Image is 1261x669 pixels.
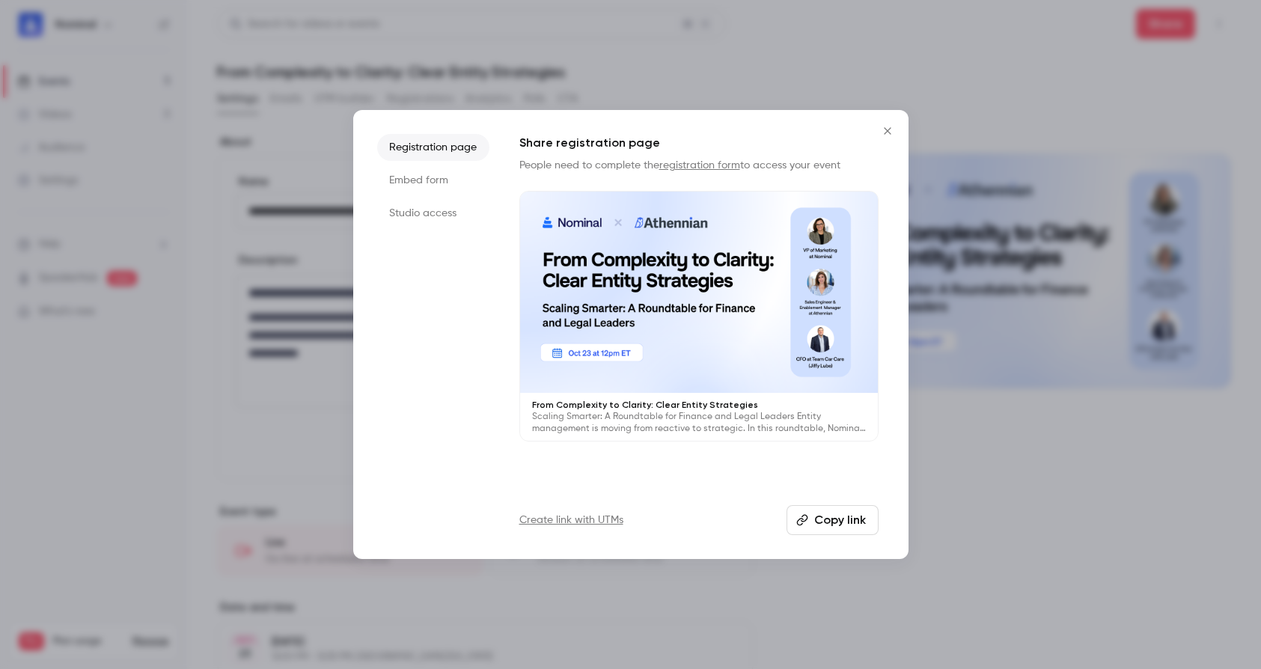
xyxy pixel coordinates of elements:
button: Copy link [787,505,879,535]
p: From Complexity to Clarity: Clear Entity Strategies [532,399,866,411]
a: Create link with UTMs [519,513,623,528]
a: From Complexity to Clarity: Clear Entity StrategiesScaling Smarter: A Roundtable for Finance and ... [519,191,879,442]
p: People need to complete the to access your event [519,158,879,173]
li: Embed form [377,167,489,194]
button: Close [873,116,903,146]
li: Registration page [377,134,489,161]
a: registration form [659,160,740,171]
p: Scaling Smarter: A Roundtable for Finance and Legal Leaders Entity management is moving from reac... [532,411,866,435]
li: Studio access [377,200,489,227]
h1: Share registration page [519,134,879,152]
